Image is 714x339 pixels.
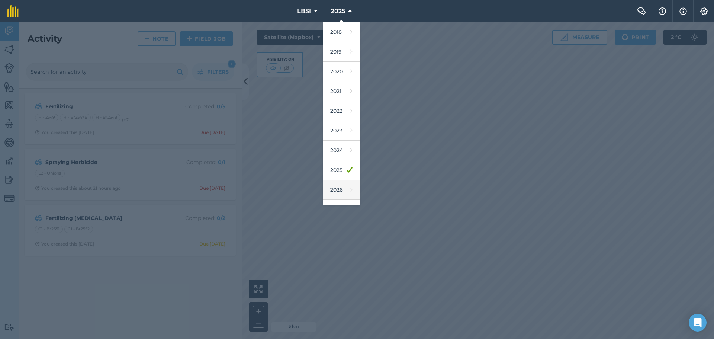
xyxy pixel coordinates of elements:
[323,42,360,62] a: 2019
[323,180,360,200] a: 2026
[331,7,345,16] span: 2025
[323,160,360,180] a: 2025
[323,81,360,101] a: 2021
[637,7,646,15] img: Two speech bubbles overlapping with the left bubble in the forefront
[323,62,360,81] a: 2020
[689,314,707,332] div: Open Intercom Messenger
[323,141,360,160] a: 2024
[699,7,708,15] img: A cog icon
[323,200,360,220] a: 2027
[7,5,19,17] img: fieldmargin Logo
[323,22,360,42] a: 2018
[297,7,311,16] span: LBSI
[323,121,360,141] a: 2023
[658,7,667,15] img: A question mark icon
[679,7,687,16] img: svg+xml;base64,PHN2ZyB4bWxucz0iaHR0cDovL3d3dy53My5vcmcvMjAwMC9zdmciIHdpZHRoPSIxNyIgaGVpZ2h0PSIxNy...
[323,101,360,121] a: 2022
